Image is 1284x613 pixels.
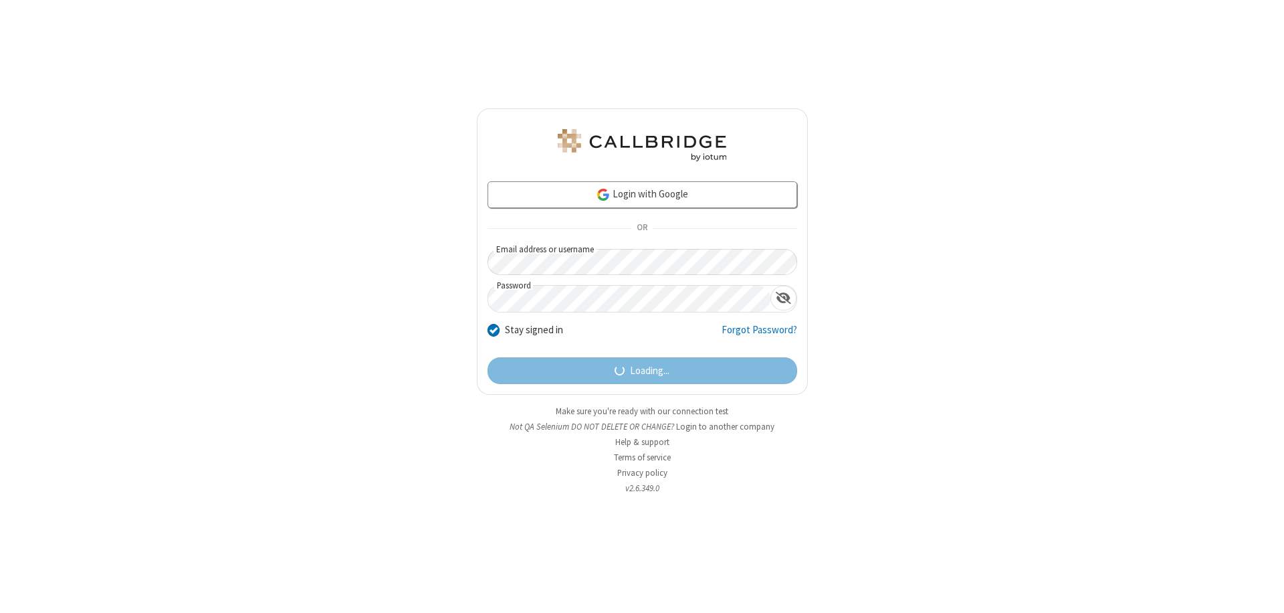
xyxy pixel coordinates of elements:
input: Password [488,286,770,312]
a: Login with Google [488,181,797,208]
button: Login to another company [676,420,774,433]
a: Make sure you're ready with our connection test [556,406,728,417]
span: Loading... [630,363,669,379]
img: QA Selenium DO NOT DELETE OR CHANGE [555,129,729,161]
a: Terms of service [614,452,671,463]
a: Forgot Password? [722,323,797,348]
a: Help & support [615,436,669,448]
li: Not QA Selenium DO NOT DELETE OR CHANGE? [477,420,808,433]
li: v2.6.349.0 [477,482,808,495]
label: Stay signed in [505,323,563,338]
img: google-icon.png [596,187,611,202]
button: Loading... [488,357,797,384]
a: Privacy policy [617,467,667,478]
span: OR [631,220,653,238]
input: Email address or username [488,249,797,275]
div: Show password [770,286,796,311]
